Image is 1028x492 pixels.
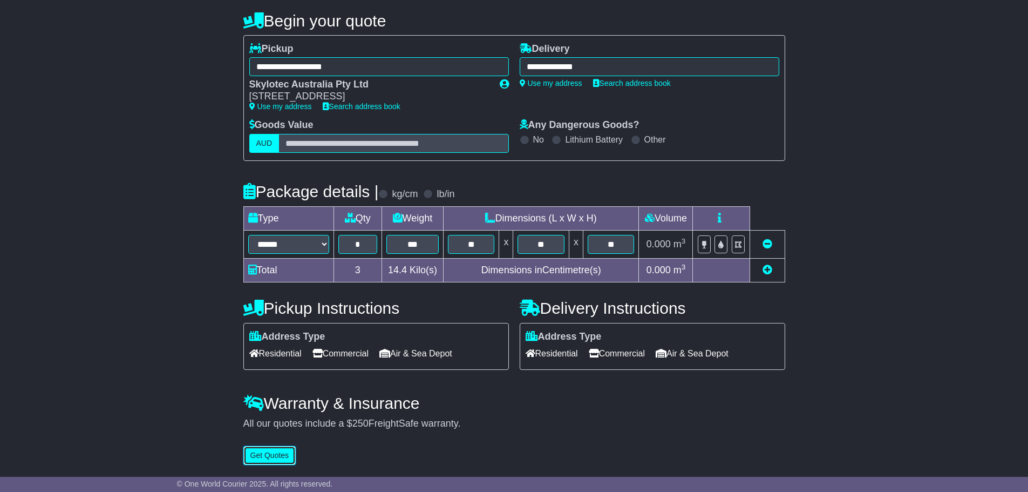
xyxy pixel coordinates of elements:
sup: 3 [682,263,686,271]
sup: 3 [682,237,686,245]
span: Commercial [312,345,369,362]
label: No [533,134,544,145]
span: m [673,239,686,250]
span: m [673,265,686,275]
label: lb/in [437,188,454,200]
span: © One World Courier 2025. All rights reserved. [177,480,333,488]
td: Dimensions (L x W x H) [443,206,639,230]
label: Delivery [520,43,570,55]
h4: Pickup Instructions [243,299,509,317]
a: Search address book [593,79,671,87]
td: Kilo(s) [382,258,443,282]
span: Residential [526,345,578,362]
a: Add new item [763,265,772,275]
td: x [569,230,583,258]
div: Skylotec Australia Pty Ltd [249,79,489,91]
div: [STREET_ADDRESS] [249,91,489,103]
td: Weight [382,206,443,230]
td: x [499,230,513,258]
div: All our quotes include a $ FreightSafe warranty. [243,418,785,430]
span: Air & Sea Depot [379,345,452,362]
td: Volume [639,206,693,230]
td: Total [243,258,333,282]
label: Other [644,134,666,145]
span: 0.000 [646,265,671,275]
span: Air & Sea Depot [656,345,729,362]
label: Any Dangerous Goods? [520,119,639,131]
label: Pickup [249,43,294,55]
a: Remove this item [763,239,772,250]
td: 3 [333,258,382,282]
td: Qty [333,206,382,230]
span: 250 [352,418,369,429]
span: 14.4 [388,265,407,275]
td: Dimensions in Centimetre(s) [443,258,639,282]
h4: Package details | [243,183,379,200]
h4: Begin your quote [243,12,785,30]
h4: Warranty & Insurance [243,394,785,412]
a: Use my address [520,79,582,87]
a: Search address book [323,102,400,111]
a: Use my address [249,102,312,111]
span: 0.000 [646,239,671,250]
label: Address Type [526,331,602,343]
h4: Delivery Instructions [520,299,785,317]
label: Address Type [249,331,325,343]
button: Get Quotes [243,446,296,465]
label: Goods Value [249,119,314,131]
span: Commercial [589,345,645,362]
label: Lithium Battery [565,134,623,145]
td: Type [243,206,333,230]
label: kg/cm [392,188,418,200]
span: Residential [249,345,302,362]
label: AUD [249,134,280,153]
